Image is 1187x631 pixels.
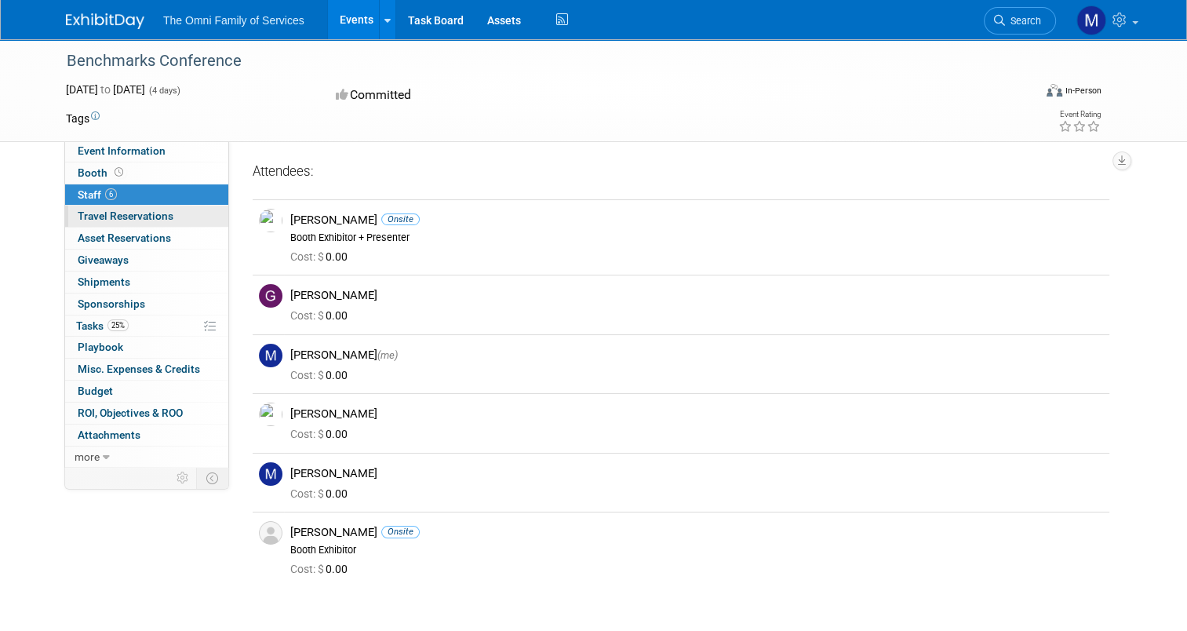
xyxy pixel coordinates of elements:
div: In-Person [1065,85,1101,97]
span: Booth [78,166,126,179]
div: [PERSON_NAME] [290,407,1103,421]
img: M.jpg [259,344,282,367]
span: ROI, Objectives & ROO [78,407,183,419]
img: G.jpg [259,284,282,308]
td: Toggle Event Tabs [197,468,229,488]
span: Misc. Expenses & Credits [78,363,200,375]
a: Misc. Expenses & Credits [65,359,228,380]
span: Search [1005,15,1041,27]
a: Attachments [65,425,228,446]
div: [PERSON_NAME] [290,213,1103,228]
div: [PERSON_NAME] [290,288,1103,303]
span: 0.00 [290,563,354,575]
img: Format-Inperson.png [1047,84,1062,97]
a: more [65,447,228,468]
span: Cost: $ [290,428,326,440]
span: 0.00 [290,369,354,381]
span: 0.00 [290,250,354,263]
span: Onsite [381,213,420,225]
span: 0.00 [290,487,354,500]
span: Attachments [78,429,140,441]
span: Cost: $ [290,563,326,575]
div: Booth Exhibitor + Presenter [290,232,1103,244]
span: Playbook [78,341,123,353]
span: more [75,450,100,463]
span: Cost: $ [290,487,326,500]
img: M.jpg [259,462,282,486]
a: Search [984,7,1056,35]
span: Booth not reserved yet [111,166,126,178]
span: 0.00 [290,309,354,322]
span: Budget [78,385,113,397]
div: [PERSON_NAME] [290,525,1103,540]
span: Event Information [78,144,166,157]
span: 25% [107,319,129,331]
img: Associate-Profile-5.png [259,521,282,545]
span: Tasks [76,319,129,332]
a: Tasks25% [65,315,228,337]
span: Asset Reservations [78,232,171,244]
a: Sponsorships [65,294,228,315]
div: [PERSON_NAME] [290,466,1103,481]
span: [DATE] [DATE] [66,83,145,96]
span: Sponsorships [78,297,145,310]
div: Attendees: [253,162,1109,183]
div: Event Rating [1058,111,1101,119]
img: Michelle Brewer [1076,5,1106,35]
span: Staff [78,188,117,201]
a: Giveaways [65,250,228,271]
div: Committed [331,82,661,109]
div: Event Format [949,82,1101,105]
span: 0.00 [290,428,354,440]
span: (me) [377,349,398,361]
div: Booth Exhibitor [290,544,1103,556]
span: to [98,83,113,96]
a: Playbook [65,337,228,358]
a: Budget [65,381,228,402]
a: Asset Reservations [65,228,228,249]
a: Travel Reservations [65,206,228,227]
span: (4 days) [147,86,180,96]
span: Onsite [381,526,420,538]
div: Benchmarks Conference [61,47,1014,75]
span: Shipments [78,275,130,288]
a: Event Information [65,140,228,162]
span: The Omni Family of Services [163,14,304,27]
td: Tags [66,111,100,126]
span: Cost: $ [290,309,326,322]
img: ExhibitDay [66,13,144,29]
a: ROI, Objectives & ROO [65,403,228,424]
span: Cost: $ [290,369,326,381]
a: Shipments [65,272,228,293]
span: Giveaways [78,253,129,266]
span: Cost: $ [290,250,326,263]
td: Personalize Event Tab Strip [169,468,197,488]
a: Booth [65,162,228,184]
a: Staff6 [65,184,228,206]
span: 6 [105,188,117,200]
span: Travel Reservations [78,210,173,222]
div: [PERSON_NAME] [290,348,1103,363]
